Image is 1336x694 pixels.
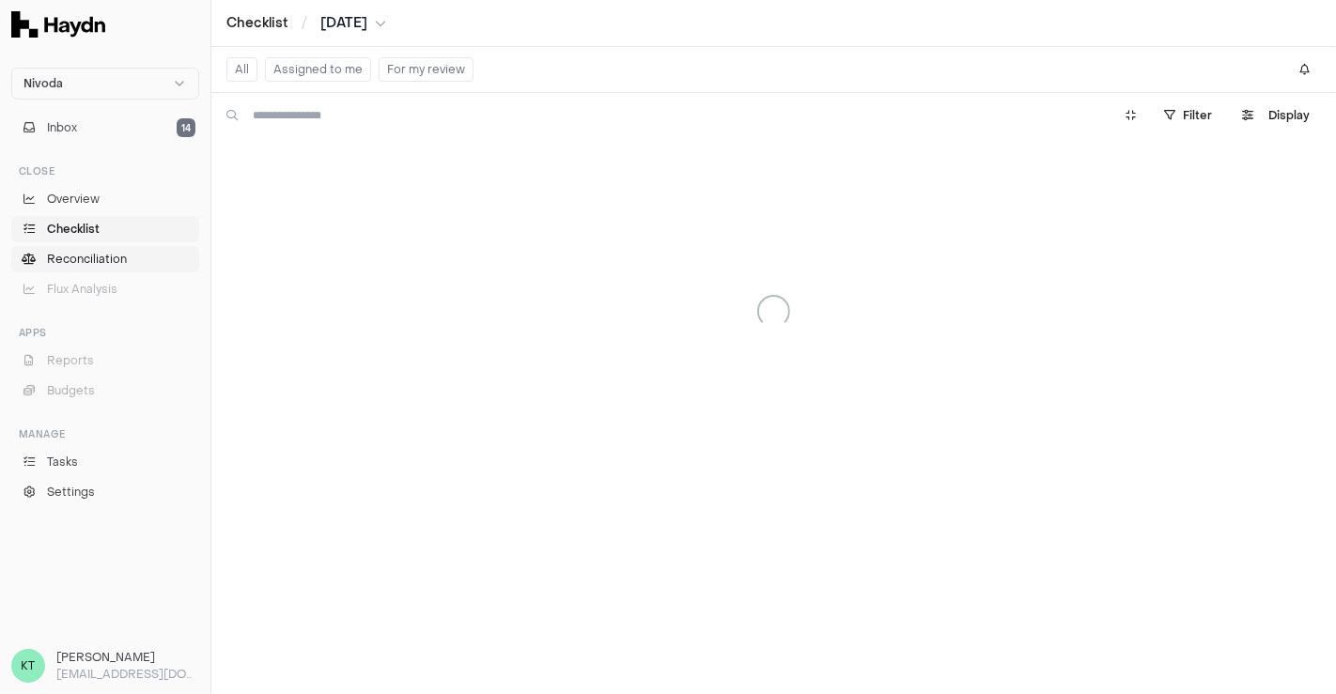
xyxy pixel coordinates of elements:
span: Filter [1183,108,1212,123]
a: Tasks [11,449,199,475]
span: / [298,13,311,32]
span: Nivoda [23,76,63,91]
span: Reconciliation [47,251,127,268]
span: Tasks [47,454,78,470]
button: Reports [11,347,199,374]
a: Reconciliation [11,246,199,272]
button: Budgets [11,378,199,404]
span: Budgets [47,382,95,399]
span: Flux Analysis [47,281,117,298]
span: Checklist [47,221,100,238]
p: [EMAIL_ADDRESS][DOMAIN_NAME] [56,666,199,683]
button: Inbox14 [11,115,199,141]
button: All [226,57,257,82]
span: Reports [47,352,94,369]
button: Assigned to me [265,57,371,82]
a: Checklist [11,216,199,242]
h3: [PERSON_NAME] [56,649,199,666]
div: Close [11,156,199,186]
button: Flux Analysis [11,276,199,302]
span: KT [11,649,45,683]
a: Settings [11,479,199,505]
a: Checklist [226,14,288,33]
button: [DATE] [320,14,386,33]
div: Apps [11,317,199,347]
span: Overview [47,191,100,208]
span: Settings [47,484,95,501]
button: Filter [1153,100,1223,131]
button: For my review [379,57,474,82]
a: Overview [11,186,199,212]
button: Nivoda [11,68,199,100]
span: [DATE] [320,14,367,33]
div: Manage [11,419,199,449]
button: Display [1231,100,1321,131]
nav: breadcrumb [226,14,386,33]
img: Haydn Logo [11,11,105,38]
span: Inbox [47,119,77,136]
